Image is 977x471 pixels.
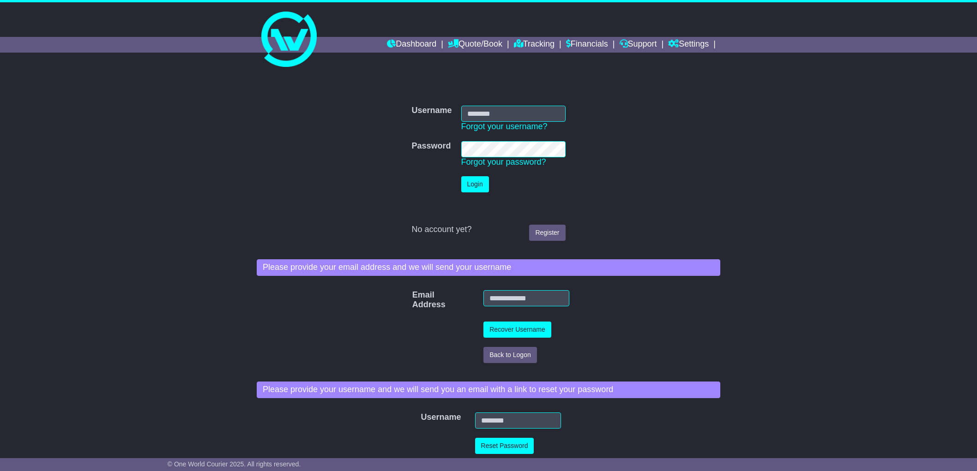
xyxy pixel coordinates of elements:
button: Back to Logon [483,347,537,363]
label: Username [416,412,428,423]
div: Please provide your username and we will send you an email with a link to reset your password [257,382,720,398]
a: Forgot your password? [461,157,546,167]
a: Tracking [514,37,555,53]
label: Password [411,141,451,151]
span: © One World Courier 2025. All rights reserved. [168,460,301,468]
a: Settings [668,37,709,53]
label: Email Address [408,290,424,310]
a: Register [529,225,565,241]
button: Login [461,176,489,192]
div: No account yet? [411,225,565,235]
a: Financials [566,37,608,53]
button: Reset Password [475,438,534,454]
div: Please provide your email address and we will send your username [257,259,720,276]
a: Forgot your username? [461,122,548,131]
label: Username [411,106,452,116]
a: Support [620,37,657,53]
a: Quote/Book [448,37,502,53]
button: Recover Username [483,322,551,338]
a: Dashboard [387,37,436,53]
